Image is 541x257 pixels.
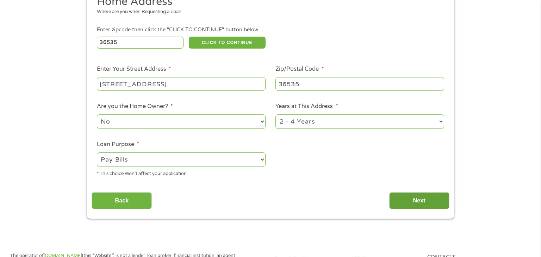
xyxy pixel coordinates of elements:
[389,192,449,209] input: Next
[97,26,444,34] div: Enter zipcode then click the "CLICK TO CONTINUE" button below.
[97,37,184,49] input: Enter Zipcode (e.g 01510)
[275,65,324,73] label: Zip/Postal Code
[189,37,266,49] button: CLICK TO CONTINUE
[97,141,139,148] label: Loan Purpose
[275,103,338,110] label: Years at This Address
[97,65,171,73] label: Enter Your Street Address
[97,168,266,177] div: * This choice Won’t affect your application
[92,192,152,209] input: Back
[97,77,266,90] input: 1 Main Street
[97,103,173,110] label: Are you the Home Owner?
[97,8,439,15] div: Where are you when Requesting a Loan.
